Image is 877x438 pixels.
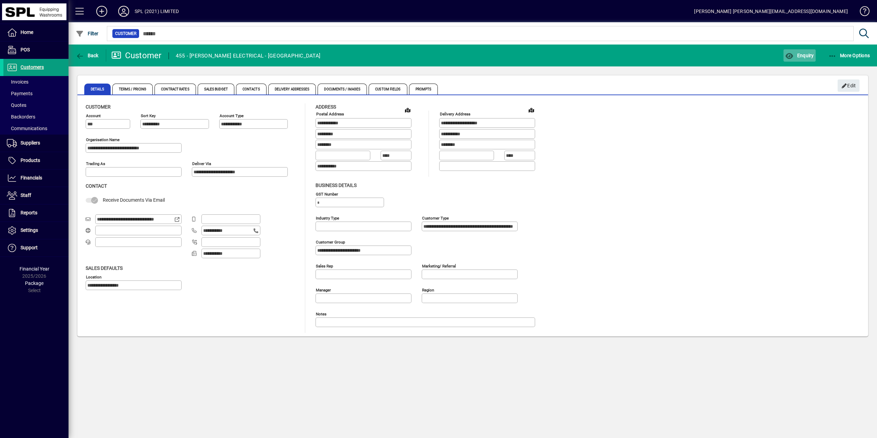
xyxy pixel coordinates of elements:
span: Invoices [7,79,28,85]
span: More Options [828,53,870,58]
a: Reports [3,204,69,222]
a: Products [3,152,69,169]
mat-label: Manager [316,287,331,292]
mat-label: Customer group [316,239,345,244]
mat-label: Industry type [316,215,339,220]
span: Contacts [236,84,267,95]
button: Enquiry [783,49,815,62]
span: Address [316,104,336,110]
span: Contact [86,183,107,189]
button: Filter [74,27,100,40]
span: Details [84,84,111,95]
span: Sales defaults [86,265,123,271]
span: Enquiry [785,53,814,58]
span: Suppliers [21,140,40,146]
a: Backorders [3,111,69,123]
mat-label: Location [86,274,101,279]
a: Knowledge Base [855,1,868,24]
span: Quotes [7,102,26,108]
a: Financials [3,170,69,187]
span: Contract Rates [155,84,196,95]
span: Financials [21,175,42,180]
button: Profile [113,5,135,17]
button: Add [91,5,113,17]
span: Package [25,280,44,286]
span: Back [76,53,99,58]
button: More Options [827,49,872,62]
span: Settings [21,227,38,233]
a: View on map [402,104,413,115]
button: Edit [838,79,860,92]
a: Staff [3,187,69,204]
span: Backorders [7,114,35,120]
span: POS [21,47,30,52]
span: Filter [76,31,99,36]
span: Staff [21,192,31,198]
span: Receive Documents Via Email [103,197,165,203]
a: Communications [3,123,69,134]
span: Customer [115,30,136,37]
a: View on map [526,104,537,115]
mat-label: Notes [316,311,326,316]
mat-label: Sort key [141,113,156,118]
mat-label: Trading as [86,161,105,166]
mat-label: Deliver via [192,161,211,166]
div: SPL (2021) LIMITED [135,6,179,17]
mat-label: Marketing/ Referral [422,263,456,268]
a: POS [3,41,69,59]
a: Settings [3,222,69,239]
button: Back [74,49,100,62]
a: Invoices [3,76,69,88]
span: Payments [7,91,33,96]
span: Custom Fields [369,84,407,95]
span: Business details [316,183,357,188]
div: Customer [111,50,162,61]
span: Customers [21,64,44,70]
span: Delivery Addresses [268,84,316,95]
span: Sales Budget [198,84,234,95]
span: Home [21,29,33,35]
a: Support [3,239,69,256]
span: Prompts [409,84,438,95]
app-page-header-button: Back [69,49,106,62]
mat-label: Sales rep [316,263,333,268]
span: Communications [7,126,47,131]
mat-label: Customer type [422,215,449,220]
span: Terms / Pricing [112,84,153,95]
span: Edit [841,80,856,91]
span: Documents / Images [318,84,367,95]
a: Suppliers [3,135,69,152]
span: Customer [86,104,111,110]
span: Products [21,158,40,163]
a: Home [3,24,69,41]
span: Financial Year [20,266,49,272]
mat-label: Account Type [220,113,244,118]
div: 455 - [PERSON_NAME] ELECTRICAL - [GEOGRAPHIC_DATA] [176,50,321,61]
span: Reports [21,210,37,215]
span: Support [21,245,38,250]
a: Quotes [3,99,69,111]
mat-label: Organisation name [86,137,120,142]
a: Payments [3,88,69,99]
div: [PERSON_NAME] [PERSON_NAME][EMAIL_ADDRESS][DOMAIN_NAME] [694,6,848,17]
mat-label: GST Number [316,191,338,196]
mat-label: Account [86,113,101,118]
mat-label: Region [422,287,434,292]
